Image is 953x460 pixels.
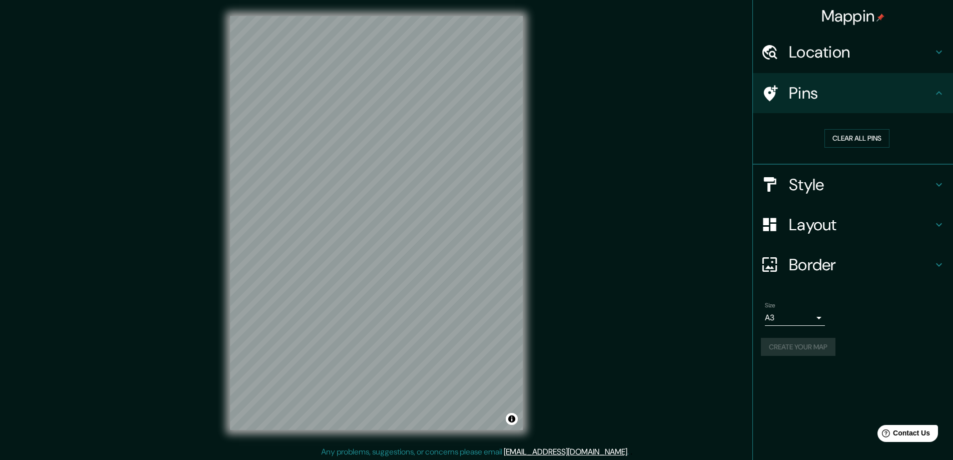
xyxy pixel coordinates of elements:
div: . [630,446,632,458]
h4: Pins [789,83,933,103]
div: Layout [753,205,953,245]
h4: Mappin [821,6,885,26]
button: Clear all pins [824,129,889,148]
div: A3 [765,310,825,326]
h4: Border [789,255,933,275]
div: Pins [753,73,953,113]
button: Toggle attribution [506,413,518,425]
div: . [629,446,630,458]
div: Style [753,165,953,205]
p: Any problems, suggestions, or concerns please email . [321,446,629,458]
label: Size [765,301,775,309]
canvas: Map [230,16,523,430]
iframe: Help widget launcher [864,421,942,449]
h4: Location [789,42,933,62]
a: [EMAIL_ADDRESS][DOMAIN_NAME] [504,446,627,457]
img: pin-icon.png [876,14,884,22]
div: Border [753,245,953,285]
h4: Layout [789,215,933,235]
h4: Style [789,175,933,195]
div: Location [753,32,953,72]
